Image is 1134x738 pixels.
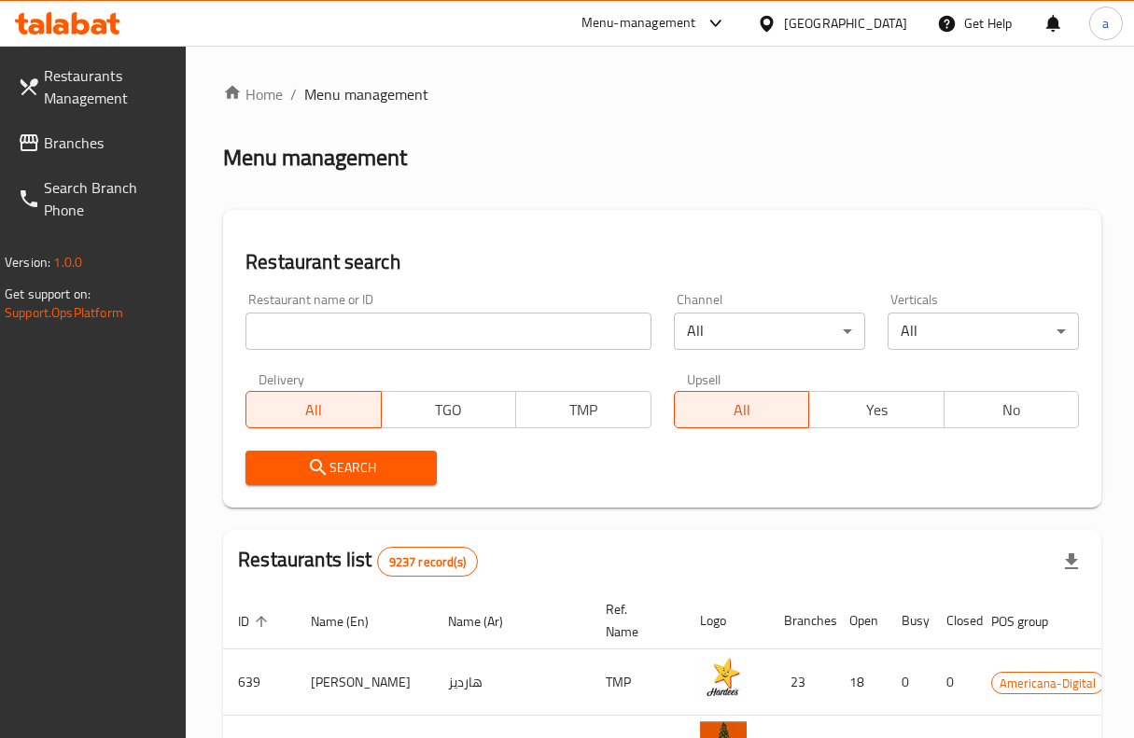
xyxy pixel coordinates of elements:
[311,610,393,633] span: Name (En)
[834,649,887,716] td: 18
[931,649,976,716] td: 0
[377,547,478,577] div: Total records count
[944,391,1079,428] button: No
[238,610,273,633] span: ID
[245,391,381,428] button: All
[991,610,1072,633] span: POS group
[5,250,50,274] span: Version:
[44,64,170,109] span: Restaurants Management
[223,649,296,716] td: 639
[817,397,936,424] span: Yes
[245,313,651,350] input: Search for restaurant name or ID..
[381,391,516,428] button: TGO
[5,282,91,306] span: Get support on:
[687,372,721,385] label: Upsell
[591,649,685,716] td: TMP
[448,610,527,633] span: Name (Ar)
[769,649,834,716] td: 23
[3,165,185,232] a: Search Branch Phone
[784,13,907,34] div: [GEOGRAPHIC_DATA]
[304,83,428,105] span: Menu management
[515,391,651,428] button: TMP
[238,546,478,577] h2: Restaurants list
[606,598,663,643] span: Ref. Name
[769,592,834,649] th: Branches
[808,391,944,428] button: Yes
[888,313,1079,350] div: All
[389,397,509,424] span: TGO
[290,83,297,105] li: /
[53,250,82,274] span: 1.0.0
[433,649,591,716] td: هارديز
[887,649,931,716] td: 0
[245,248,1079,276] h2: Restaurant search
[1102,13,1109,34] span: a
[223,83,283,105] a: Home
[931,592,976,649] th: Closed
[44,176,170,221] span: Search Branch Phone
[887,592,931,649] th: Busy
[44,132,170,154] span: Branches
[834,592,887,649] th: Open
[5,300,123,325] a: Support.OpsPlatform
[3,120,185,165] a: Branches
[524,397,643,424] span: TMP
[992,673,1103,694] span: Americana-Digital
[223,143,407,173] h2: Menu management
[674,313,865,350] div: All
[245,451,437,485] button: Search
[3,53,185,120] a: Restaurants Management
[682,397,802,424] span: All
[259,372,305,385] label: Delivery
[1049,539,1094,584] div: Export file
[700,655,747,702] img: Hardee's
[254,397,373,424] span: All
[952,397,1071,424] span: No
[378,553,477,571] span: 9237 record(s)
[296,649,433,716] td: [PERSON_NAME]
[260,456,422,480] span: Search
[223,83,1101,105] nav: breadcrumb
[581,12,696,35] div: Menu-management
[674,391,809,428] button: All
[685,592,769,649] th: Logo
